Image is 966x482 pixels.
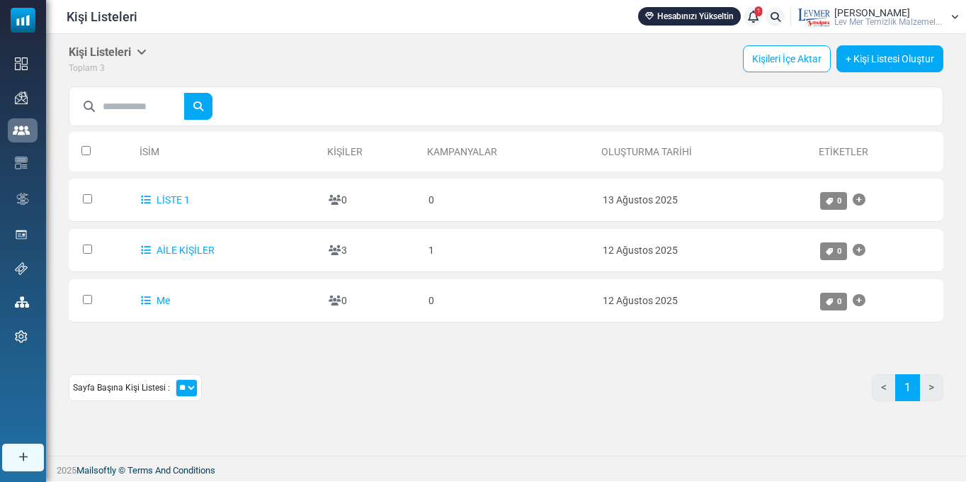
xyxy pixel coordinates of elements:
a: Etiketler [819,146,868,157]
img: campaigns-icon.png [15,91,28,104]
span: 0 [837,196,842,206]
a: Etiket Ekle [853,286,865,315]
img: mailsoftly_icon_blue_white.svg [11,8,35,33]
img: dashboard-icon.svg [15,57,28,70]
a: Mailsoftly © [76,465,125,476]
span: Sayfa Başına Kişi Listesi : [73,381,170,394]
span: translation missing: tr.layouts.footer.terms_and_conditions [127,465,215,476]
nav: Page [872,374,943,413]
a: Kişileri İçe Aktar [743,45,831,72]
a: 0 [820,293,847,310]
a: 0 [820,242,847,260]
td: 1 [421,229,596,272]
span: 0 [837,296,842,306]
a: İsim [140,146,159,157]
img: workflow.svg [15,191,30,207]
a: Kampanyalar [427,146,497,157]
span: 0 [837,246,842,256]
a: + Kişi Listesi Oluştur [836,45,943,72]
a: Kişiler [327,146,363,157]
img: email-templates-icon.svg [15,157,28,169]
a: 0 [820,192,847,210]
span: Toplam [69,63,98,73]
span: [PERSON_NAME] [834,8,910,18]
span: Lev Mer Temi̇zli̇k Malzemel... [834,18,942,26]
img: contacts-icon-active.svg [13,125,30,135]
a: Terms And Conditions [127,465,215,476]
h5: Kişi Listeleri [69,45,147,59]
td: 0 [322,279,421,323]
td: 13 Ağustos 2025 [596,179,814,222]
td: 0 [421,179,596,222]
footer: 2025 [46,456,966,481]
a: LİSTE 1 [141,194,190,206]
td: 12 Ağustos 2025 [596,279,814,323]
a: Hesabınızı Yükseltin [638,7,741,26]
img: landing_pages.svg [15,228,28,241]
img: settings-icon.svg [15,330,28,343]
a: Etiket Ekle [853,186,865,214]
td: 0 [421,279,596,323]
span: 1 [755,6,763,16]
a: 1 [895,374,920,401]
td: 0 [322,179,421,222]
span: 3 [100,63,105,73]
img: support-icon.svg [15,262,28,275]
img: User Logo [795,6,831,28]
a: Me [141,295,170,306]
td: 3 [322,229,421,272]
a: 1 [744,7,763,26]
span: Kişi Listeleri [67,7,137,26]
a: AİLE KİŞİLER [141,245,215,256]
a: User Logo [PERSON_NAME] Lev Mer Temi̇zli̇k Malzemel... [795,6,959,28]
td: 12 Ağustos 2025 [596,229,814,272]
a: Oluşturma Tarihi [601,146,692,157]
a: Etiket Ekle [853,236,865,264]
